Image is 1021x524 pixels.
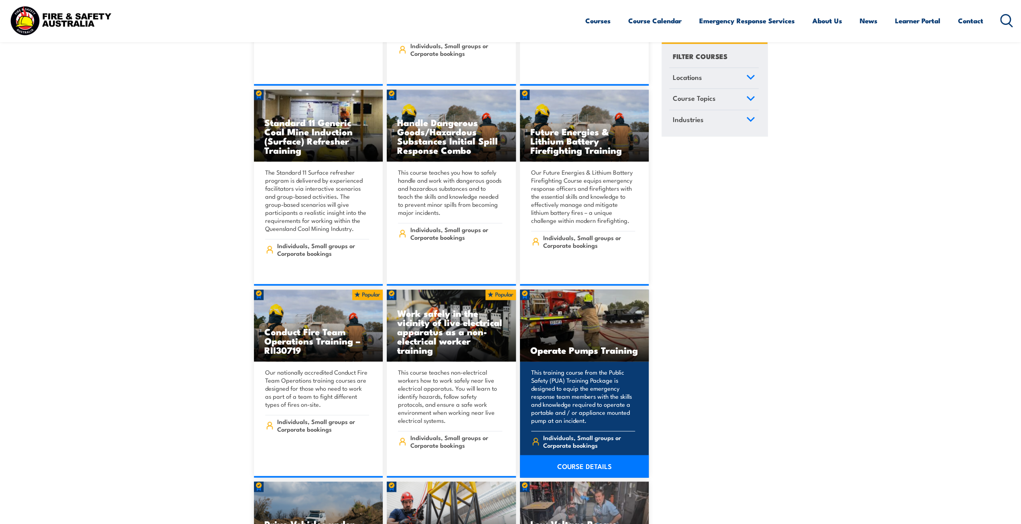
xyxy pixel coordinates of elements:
[387,90,516,162] a: Handle Dangerous Goods/Hazardous Substances Initial Spill Response Combo
[673,51,727,61] h4: FILTER COURSES
[673,93,716,104] span: Course Topics
[543,434,635,449] span: Individuals, Small groups or Corporate bookings
[277,242,369,257] span: Individuals, Small groups or Corporate bookings
[397,308,505,355] h3: Work safely in the vicinity of live electrical apparatus as a non-electrical worker training
[673,72,702,83] span: Locations
[812,10,842,31] a: About Us
[699,10,795,31] a: Emergency Response Services
[254,90,383,162] a: Standard 11 Generic Coal Mine Induction (Surface) Refresher Training
[530,345,639,355] h3: Operate Pumps Training
[520,455,649,477] a: COURSE DETAILS
[520,90,649,162] a: Future Energies & Lithium Battery Firefighting Training
[520,290,649,362] img: Operate Pumps TRAINING
[264,118,373,155] h3: Standard 11 Generic Coal Mine Induction (Surface) Refresher Training
[398,168,502,216] p: This course teaches you how to safely handle and work with dangerous goods and hazardous substanc...
[387,90,516,162] img: Fire Team Operations
[410,434,502,449] span: Individuals, Small groups or Corporate bookings
[530,127,639,155] h3: Future Energies & Lithium Battery Firefighting Training
[254,90,383,162] img: Standard 11 Generic Coal Mine Induction (Surface) TRAINING (1)
[673,114,704,125] span: Industries
[958,10,983,31] a: Contact
[669,110,759,131] a: Industries
[543,234,635,249] span: Individuals, Small groups or Corporate bookings
[265,368,369,408] p: Our nationally accredited Conduct Fire Team Operations training courses are designed for those wh...
[669,68,759,89] a: Locations
[254,290,383,362] a: Conduct Fire Team Operations Training – RII30719
[264,327,373,355] h3: Conduct Fire Team Operations Training – RII30719
[410,42,502,57] span: Individuals, Small groups or Corporate bookings
[265,168,369,232] p: The Standard 11 Surface refresher program is delivered by experienced facilitators via interactiv...
[387,290,516,362] img: Work safely in the vicinity of live electrical apparatus as a non-electrical worker (Distance) TR...
[254,290,383,362] img: Fire Team Operations
[669,89,759,110] a: Course Topics
[277,418,369,433] span: Individuals, Small groups or Corporate bookings
[398,368,502,424] p: This course teaches non-electrical workers how to work safely near live electrical apparatus. You...
[520,290,649,362] a: Operate Pumps Training
[628,10,682,31] a: Course Calendar
[860,10,877,31] a: News
[531,368,635,424] p: This training course from the Public Safety (PUA) Training Package is designed to equip the emerg...
[895,10,940,31] a: Learner Portal
[585,10,611,31] a: Courses
[387,290,516,362] a: Work safely in the vicinity of live electrical apparatus as a non-electrical worker training
[531,168,635,224] p: Our Future Energies & Lithium Battery Firefighting Course equips emergency response officers and ...
[397,118,505,155] h3: Handle Dangerous Goods/Hazardous Substances Initial Spill Response Combo
[520,90,649,162] img: Fire Team Operations
[410,226,502,241] span: Individuals, Small groups or Corporate bookings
